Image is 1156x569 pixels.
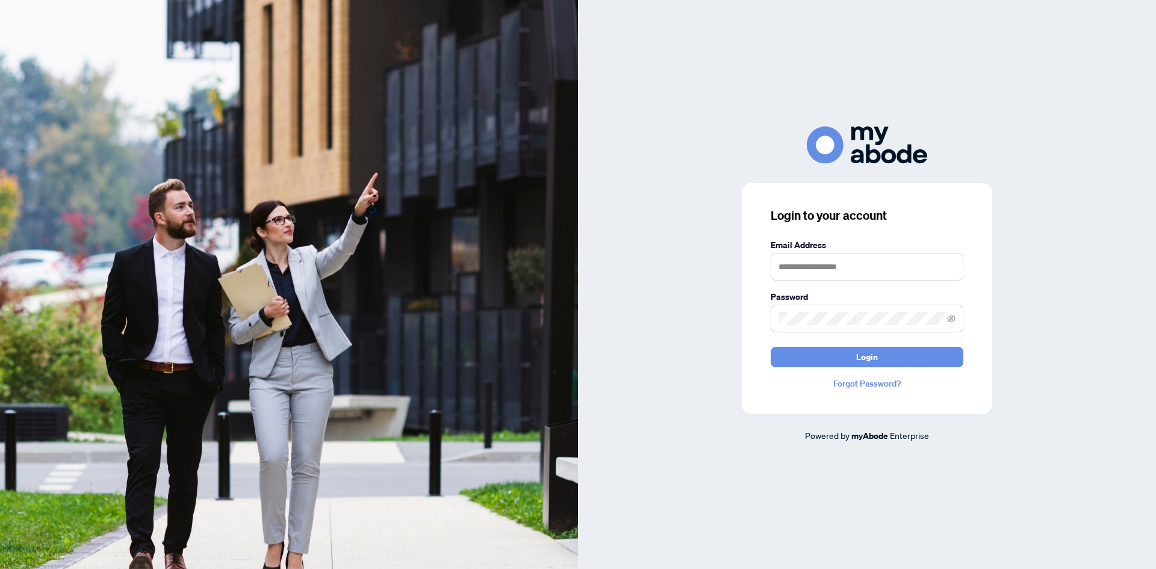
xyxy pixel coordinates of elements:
span: Enterprise [890,430,929,441]
span: eye-invisible [947,314,956,323]
img: ma-logo [807,126,927,163]
span: Powered by [805,430,850,441]
button: Login [771,347,963,367]
span: Login [856,347,878,367]
label: Email Address [771,238,963,252]
a: myAbode [851,429,888,443]
label: Password [771,290,963,303]
h3: Login to your account [771,207,963,224]
a: Forgot Password? [771,377,963,390]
